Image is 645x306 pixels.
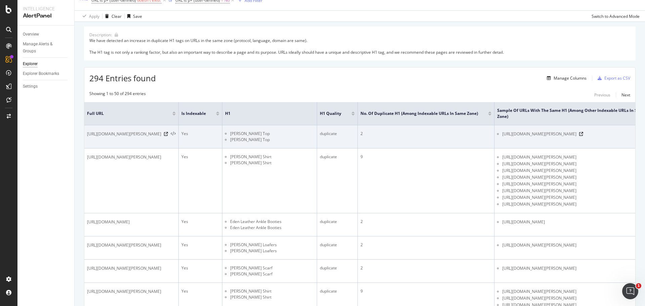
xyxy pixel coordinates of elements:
div: duplicate [320,219,355,225]
span: [URL][DOMAIN_NAME] [87,219,130,225]
span: Full URL [87,111,162,117]
div: duplicate [320,154,355,160]
span: [URL][DOMAIN_NAME][PERSON_NAME] [502,194,576,201]
button: Manage Columns [544,74,587,82]
div: Settings [23,83,38,90]
div: Yes [181,219,219,225]
span: 1 [636,283,641,289]
span: [URL][DOMAIN_NAME][PERSON_NAME] [87,131,161,137]
div: Manage Columns [554,75,587,81]
span: [URL][DOMAIN_NAME] [502,219,545,225]
div: 2 [360,131,491,137]
a: Manage Alerts & Groups [23,41,70,55]
button: Export as CSV [595,73,630,84]
li: [PERSON_NAME] Shirt [230,294,314,300]
div: Manage Alerts & Groups [23,41,63,55]
button: Previous [594,91,610,99]
div: duplicate [320,265,355,271]
iframe: Intercom live chat [622,283,638,299]
div: duplicate [320,242,355,248]
div: Clear [112,13,122,19]
div: 2 [360,265,491,271]
div: 2 [360,219,491,225]
div: 2 [360,242,491,248]
div: Yes [181,265,219,271]
button: Apply [80,11,99,21]
span: [URL][DOMAIN_NAME][PERSON_NAME] [87,242,161,249]
div: Save [133,13,142,19]
div: Yes [181,154,219,160]
li: Eden Leather Ankle Booties [230,225,314,231]
span: [URL][DOMAIN_NAME][PERSON_NAME] [502,131,576,137]
span: [URL][DOMAIN_NAME][PERSON_NAME] [502,174,576,181]
a: Explorer Bookmarks [23,70,70,77]
span: [URL][DOMAIN_NAME][PERSON_NAME] [502,161,576,167]
a: Overview [23,31,70,38]
span: [URL][DOMAIN_NAME][PERSON_NAME] [502,288,576,295]
span: [URL][DOMAIN_NAME][PERSON_NAME] [87,288,161,295]
span: [URL][DOMAIN_NAME][PERSON_NAME] [502,154,576,161]
div: 9 [360,288,491,294]
div: Yes [181,288,219,294]
div: Yes [181,242,219,248]
button: View HTML Source [171,132,176,136]
span: [URL][DOMAIN_NAME][PERSON_NAME] [502,187,576,194]
span: H1 [225,111,304,117]
li: [PERSON_NAME] Shirt [230,154,314,160]
button: Clear [102,11,122,21]
button: Switch to Advanced Mode [589,11,640,21]
li: [PERSON_NAME] Scarf [230,271,314,277]
div: 9 [360,154,491,160]
span: 294 Entries found [89,73,156,84]
div: Yes [181,131,219,137]
div: Explorer Bookmarks [23,70,59,77]
li: [PERSON_NAME] Loafers [230,248,314,254]
span: [URL][DOMAIN_NAME][PERSON_NAME] [502,181,576,187]
a: Visit Online Page [164,132,168,136]
div: We have detected an increase in duplicate H1 tags on URLs in the same zone (protocol, language, d... [89,38,630,55]
span: Is Indexable [181,111,206,117]
a: Settings [23,83,70,90]
span: [URL][DOMAIN_NAME][PERSON_NAME] [502,201,576,208]
span: [URL][DOMAIN_NAME][PERSON_NAME] [502,295,576,302]
button: Save [125,11,142,21]
div: Overview [23,31,39,38]
button: Next [621,91,630,99]
div: Description: [89,32,112,38]
li: [PERSON_NAME] Loafers [230,242,314,248]
div: AlertPanel [23,12,69,20]
div: Apply [89,13,99,19]
div: Switch to Advanced Mode [592,13,640,19]
li: [PERSON_NAME] Scarf [230,265,314,271]
span: [URL][DOMAIN_NAME][PERSON_NAME] [502,167,576,174]
li: [PERSON_NAME] Top [230,137,314,143]
span: [URL][DOMAIN_NAME][PERSON_NAME] [87,265,161,272]
li: [PERSON_NAME] Top [230,131,314,137]
a: Visit Online Page [579,132,583,136]
li: [PERSON_NAME] Shirt [230,160,314,166]
span: No. of Duplicate H1 (Among Indexable URLs in Same Zone) [360,111,478,117]
div: Export as CSV [604,75,630,81]
span: [URL][DOMAIN_NAME][PERSON_NAME] [502,265,576,272]
div: Intelligence [23,5,69,12]
div: duplicate [320,288,355,294]
a: Explorer [23,60,70,68]
div: Showing 1 to 50 of 294 entries [89,91,146,99]
span: H1 Quality [320,111,341,117]
div: duplicate [320,131,355,137]
li: Eden Leather Ankle Booties [230,219,314,225]
div: Previous [594,92,610,98]
li: [PERSON_NAME] Shirt [230,288,314,294]
span: [URL][DOMAIN_NAME][PERSON_NAME] [87,154,161,161]
div: Next [621,92,630,98]
div: Explorer [23,60,38,68]
span: [URL][DOMAIN_NAME][PERSON_NAME] [502,242,576,249]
